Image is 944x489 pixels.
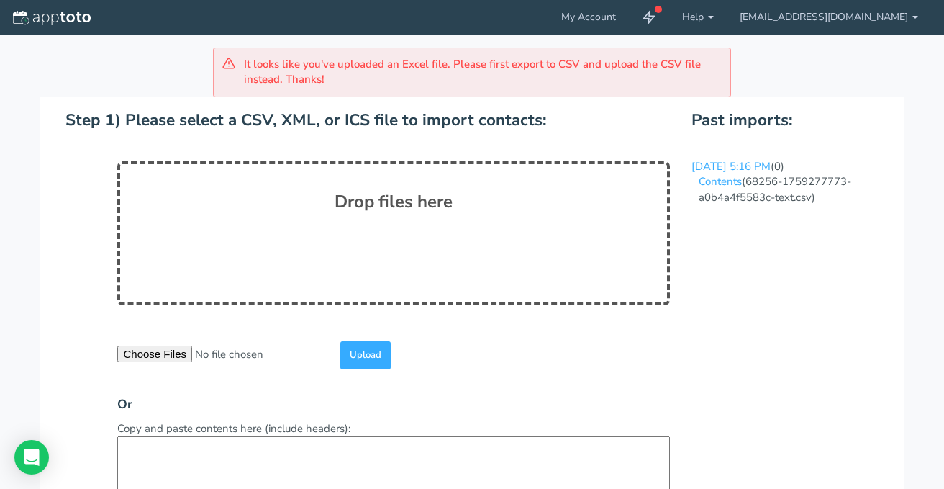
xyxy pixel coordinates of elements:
div: (0) [681,112,889,205]
h2: Past imports: [691,112,879,130]
img: logo-apptoto--white.svg [13,11,91,25]
h3: Or [117,398,670,411]
input: Upload [340,341,391,369]
a: Contents [699,174,742,189]
div: Open Intercom Messenger [14,440,49,475]
div: It looks like you've uploaded an Excel file. Please first export to CSV and upload the CSV file i... [213,48,731,97]
h2: Step 1) Please select a CSV, XML, or ICS file to import contacts: [65,112,670,130]
div: Drop files here [117,161,670,305]
a: [DATE] 5:16 PM [691,159,771,174]
div: (68256-1759277773-a0b4a4f5583c-text.csv) [691,174,879,205]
